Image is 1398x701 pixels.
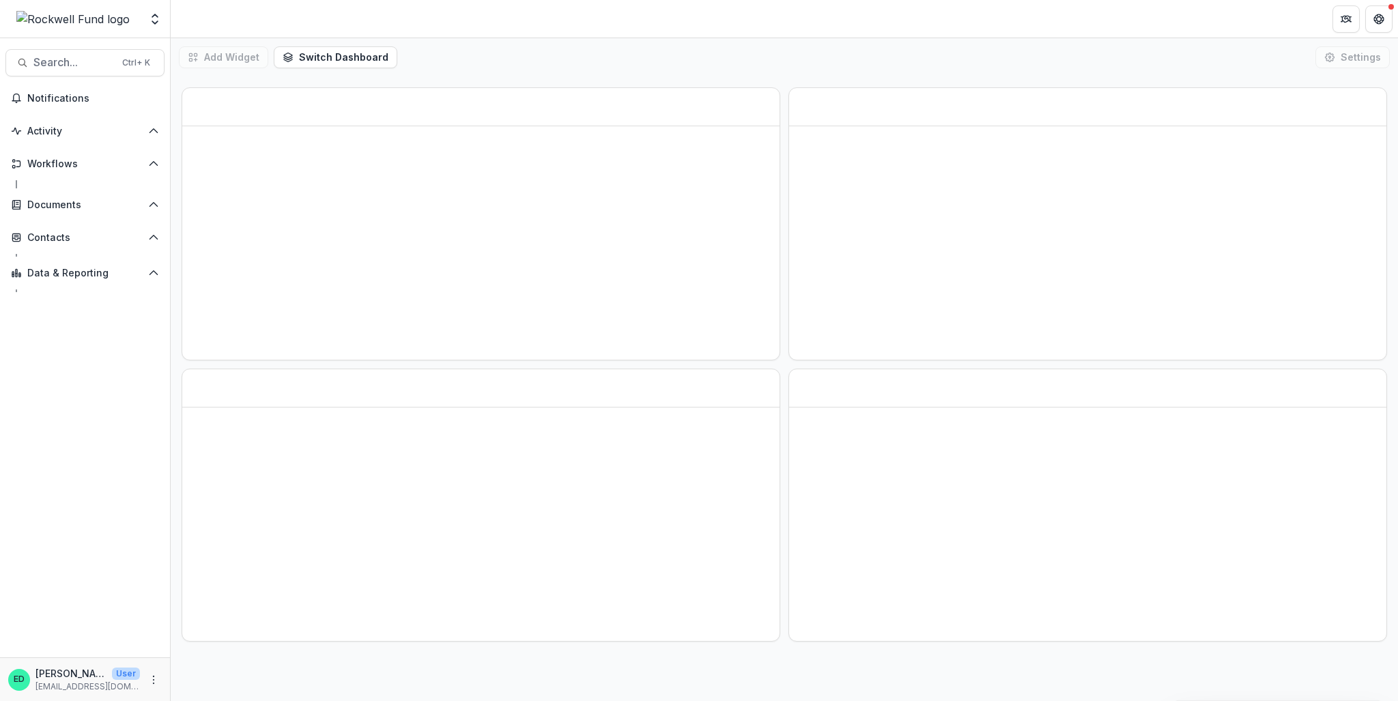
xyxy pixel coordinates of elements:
button: Add Widget [179,46,268,68]
span: Activity [27,126,143,137]
span: Contacts [27,232,143,244]
button: Notifications [5,87,165,109]
p: [EMAIL_ADDRESS][DOMAIN_NAME] [35,681,140,693]
span: Notifications [27,93,159,104]
img: Rockwell Fund logo [16,11,130,27]
div: Ctrl + K [119,55,153,70]
nav: breadcrumb [176,9,234,29]
button: Search... [5,49,165,76]
span: Documents [27,199,143,211]
button: Open entity switcher [145,5,165,33]
button: Open Workflows [5,153,165,175]
span: Workflows [27,158,143,170]
button: Open Activity [5,120,165,142]
button: More [145,672,162,688]
p: User [112,668,140,680]
span: Search... [33,56,114,69]
button: Get Help [1365,5,1393,33]
span: Data & Reporting [27,268,143,279]
button: Switch Dashboard [274,46,397,68]
button: Settings [1315,46,1390,68]
button: Partners [1332,5,1360,33]
button: Open Data & Reporting [5,262,165,284]
p: [PERSON_NAME] [35,666,106,681]
button: Open Documents [5,194,165,216]
button: Open Contacts [5,227,165,248]
div: Estevan D. Delgado [14,675,25,684]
